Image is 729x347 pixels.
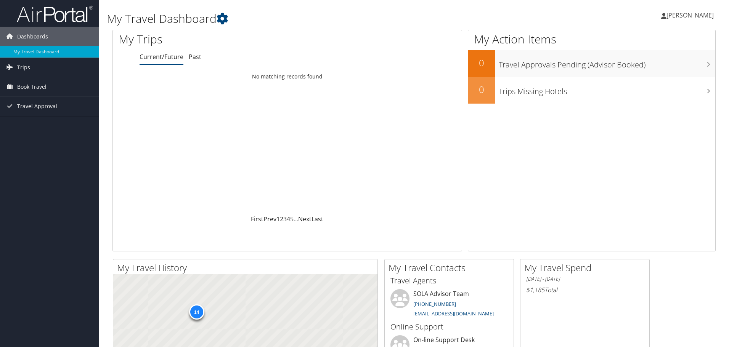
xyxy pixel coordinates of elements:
[290,215,294,223] a: 5
[283,215,287,223] a: 3
[17,27,48,46] span: Dashboards
[17,5,93,23] img: airportal-logo.png
[387,289,512,320] li: SOLA Advisor Team
[499,82,715,97] h3: Trips Missing Hotels
[119,31,311,47] h1: My Trips
[468,83,495,96] h2: 0
[413,301,456,307] a: [PHONE_NUMBER]
[312,215,323,223] a: Last
[526,286,544,294] span: $1,185
[251,215,263,223] a: First
[390,275,508,286] h3: Travel Agents
[113,70,462,83] td: No matching records found
[468,56,495,69] h2: 0
[17,97,57,116] span: Travel Approval
[413,310,494,317] a: [EMAIL_ADDRESS][DOMAIN_NAME]
[526,275,644,283] h6: [DATE] - [DATE]
[276,215,280,223] a: 1
[526,286,644,294] h6: Total
[468,31,715,47] h1: My Action Items
[280,215,283,223] a: 2
[287,215,290,223] a: 4
[298,215,312,223] a: Next
[107,11,517,27] h1: My Travel Dashboard
[17,58,30,77] span: Trips
[499,56,715,70] h3: Travel Approvals Pending (Advisor Booked)
[666,11,714,19] span: [PERSON_NAME]
[189,304,204,320] div: 14
[263,215,276,223] a: Prev
[390,321,508,332] h3: Online Support
[117,261,377,274] h2: My Travel History
[524,261,649,274] h2: My Travel Spend
[661,4,721,27] a: [PERSON_NAME]
[468,77,715,104] a: 0Trips Missing Hotels
[468,50,715,77] a: 0Travel Approvals Pending (Advisor Booked)
[389,261,514,274] h2: My Travel Contacts
[17,77,47,96] span: Book Travel
[140,53,183,61] a: Current/Future
[189,53,201,61] a: Past
[294,215,298,223] span: …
